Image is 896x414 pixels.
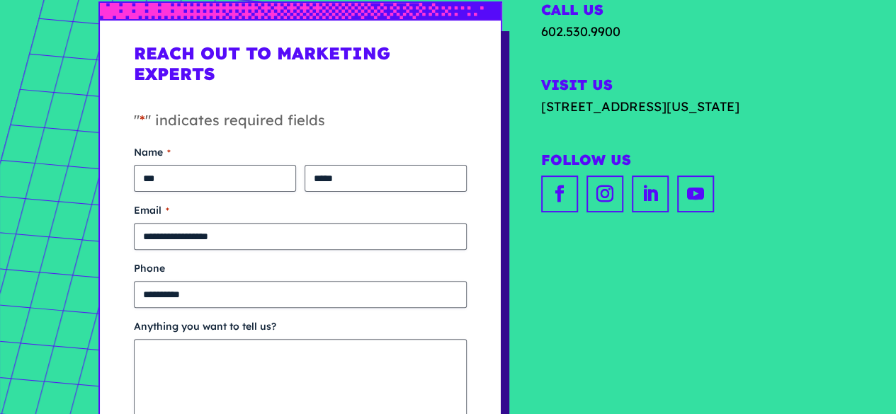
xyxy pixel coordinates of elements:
img: px-grad-blue-short.svg [100,3,501,19]
legend: Name [134,145,171,159]
span: We are offline. Please leave us a message. [30,120,247,263]
em: Driven by SalesIQ [111,253,180,263]
p: " " indicates required fields [134,110,467,145]
h2: Call Us [541,1,798,22]
a: facebook [541,176,578,212]
img: logo_Zg8I0qSkbAqR2WFHt3p6CTuqpyXMFPubPcD2OT02zFN43Cy9FUNNG3NEPhM_Q1qe_.png [24,85,59,93]
label: Phone [134,261,467,275]
h2: Follow Us [541,151,798,172]
a: [STREET_ADDRESS][US_STATE] [541,97,798,116]
img: salesiqlogo_leal7QplfZFryJ6FIlVepeu7OftD7mt8q6exU6-34PB8prfIgodN67KcxXM9Y7JQ_.png [98,254,108,263]
div: Minimize live chat window [232,7,266,41]
label: Email [134,203,467,217]
a: youtube [677,176,714,212]
h1: Reach Out to Marketing Experts [134,43,467,96]
a: linkedin [632,176,669,212]
div: Leave a message [74,79,238,98]
h2: Visit Us [541,76,798,97]
em: Submit [208,318,257,338]
textarea: Type your message and click 'Submit' [7,269,270,318]
a: 602.530.9900 [541,23,620,40]
label: Anything you want to tell us? [134,319,467,333]
a: instagram [586,176,623,212]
